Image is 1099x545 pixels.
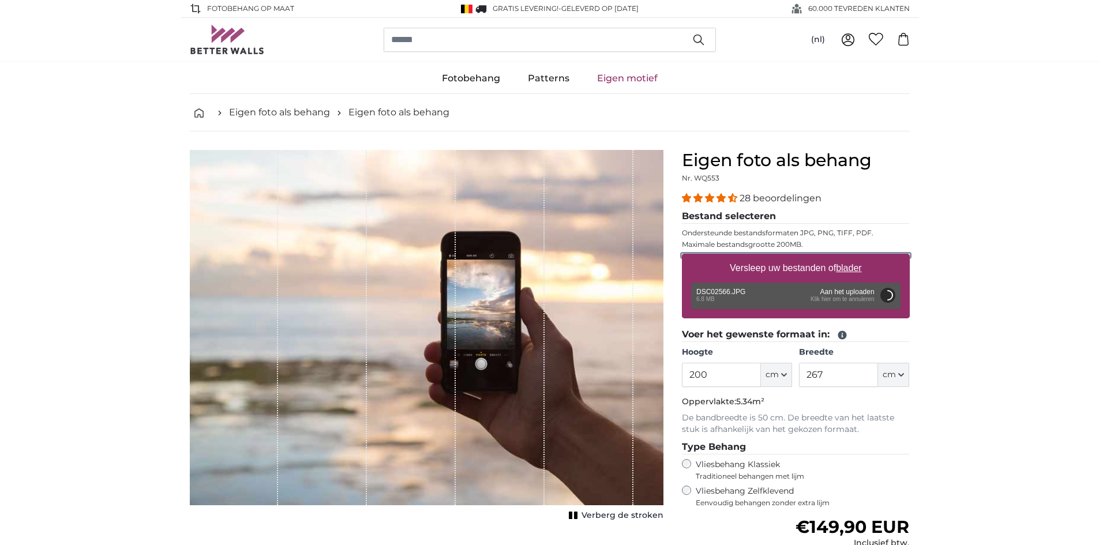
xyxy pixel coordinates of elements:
label: Vliesbehang Zelfklevend [696,486,910,508]
button: (nl) [802,29,834,50]
span: Geleverd op [DATE] [561,4,639,13]
span: Eenvoudig behangen zonder extra lijm [696,498,910,508]
span: 5.34m² [736,396,764,407]
span: GRATIS levering! [493,4,558,13]
a: Eigen foto als behang [348,106,449,119]
p: Maximale bestandsgrootte 200MB. [682,240,910,249]
label: Vliesbehang Klassiek [696,459,888,481]
a: Patterns [514,63,583,93]
span: €149,90 EUR [796,516,909,538]
span: cm [766,369,779,381]
legend: Voer het gewenste formaat in: [682,328,910,342]
a: Fotobehang [428,63,514,93]
label: Breedte [799,347,909,358]
legend: Type Behang [682,440,910,454]
span: - [558,4,639,13]
span: Nr. WQ553 [682,174,719,182]
span: Traditioneel behangen met lijm [696,472,888,481]
nav: breadcrumbs [190,94,910,131]
h1: Eigen foto als behang [682,150,910,171]
button: Verberg de stroken [565,508,663,524]
img: Betterwalls [190,25,265,54]
p: Ondersteunde bestandsformaten JPG, PNG, TIFF, PDF. [682,228,910,238]
span: Verberg de stroken [582,510,663,521]
span: cm [883,369,896,381]
span: 60.000 TEVREDEN KLANTEN [808,3,910,14]
legend: Bestand selecteren [682,209,910,224]
img: België [461,5,472,13]
span: 28 beoordelingen [740,193,822,204]
a: Eigen motief [583,63,672,93]
p: Oppervlakte: [682,396,910,408]
span: FOTOBEHANG OP MAAT [207,3,294,14]
div: 1 of 1 [190,150,663,524]
button: cm [878,363,909,387]
button: cm [761,363,792,387]
u: blader [836,263,861,273]
label: Versleep uw bestanden of [725,257,867,280]
p: De bandbreedte is 50 cm. De breedte van het laatste stuk is afhankelijk van het gekozen formaat. [682,412,910,435]
span: 4.32 stars [682,193,740,204]
a: Eigen foto als behang [229,106,330,119]
label: Hoogte [682,347,792,358]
